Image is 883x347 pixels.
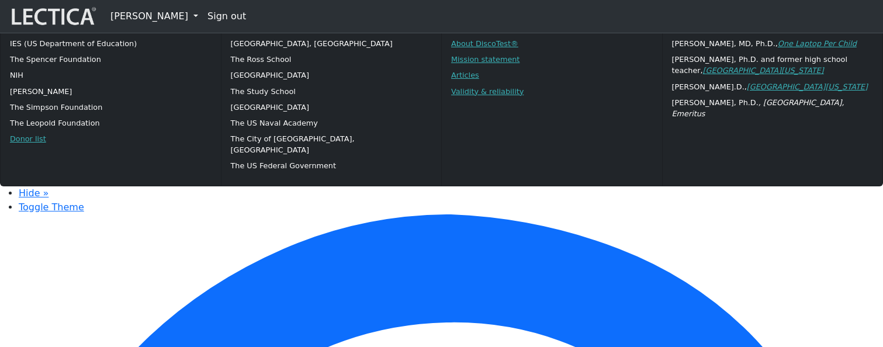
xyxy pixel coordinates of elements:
[203,5,251,28] a: Sign out
[231,102,432,113] p: [GEOGRAPHIC_DATA]
[672,97,874,119] p: [PERSON_NAME], Ph.D.
[672,38,874,49] p: [PERSON_NAME], MD, Ph.D.,
[231,117,432,129] p: The US Naval Academy
[106,5,203,28] a: [PERSON_NAME]
[451,87,524,96] a: Validity & reliability
[10,102,212,113] p: The Simpson Foundation
[9,5,96,27] img: lecticalive
[672,54,874,76] p: [PERSON_NAME], Ph.D. and former high school teacher,
[672,98,844,118] em: , [GEOGRAPHIC_DATA], Emeritus
[10,134,46,143] a: Donor list
[10,86,212,97] p: [PERSON_NAME]
[231,38,432,49] p: [GEOGRAPHIC_DATA], [GEOGRAPHIC_DATA]
[672,81,874,92] p: [PERSON_NAME].D.,
[231,70,432,81] p: [GEOGRAPHIC_DATA]
[231,160,432,171] p: The US Federal Government
[19,188,49,199] a: Hide »
[451,39,518,48] a: About DiscoTest®
[451,55,520,64] a: Mission statement
[703,66,824,75] a: [GEOGRAPHIC_DATA][US_STATE]
[231,54,432,65] p: The Ross School
[451,71,479,79] a: Articles
[10,117,212,129] p: The Leopold Foundation
[231,86,432,97] p: The Study School
[10,38,212,49] p: IES (US Department of Education)
[10,70,212,81] p: NIH
[778,39,857,48] a: One Laptop Per Child
[747,82,868,91] a: [GEOGRAPHIC_DATA][US_STATE]
[10,54,212,65] p: The Spencer Foundation
[231,133,432,155] p: The City of [GEOGRAPHIC_DATA], [GEOGRAPHIC_DATA]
